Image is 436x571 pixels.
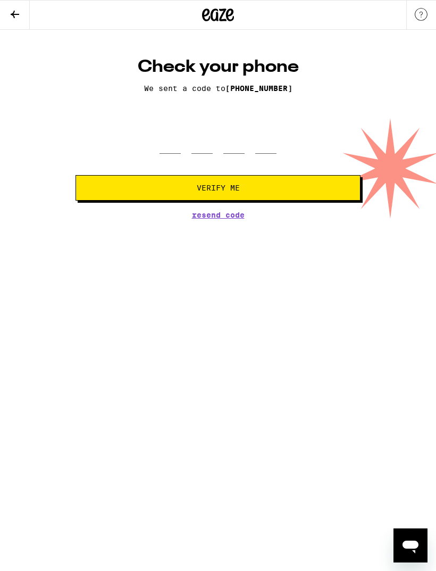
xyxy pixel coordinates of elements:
[76,175,360,201] button: Verify Me
[225,84,292,93] span: [PHONE_NUMBER]
[76,56,360,78] h1: Check your phone
[76,84,360,93] p: We sent a code to
[192,211,245,219] button: Resend Code
[197,184,240,192] span: Verify Me
[393,528,427,562] iframe: Button to launch messaging window, conversation in progress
